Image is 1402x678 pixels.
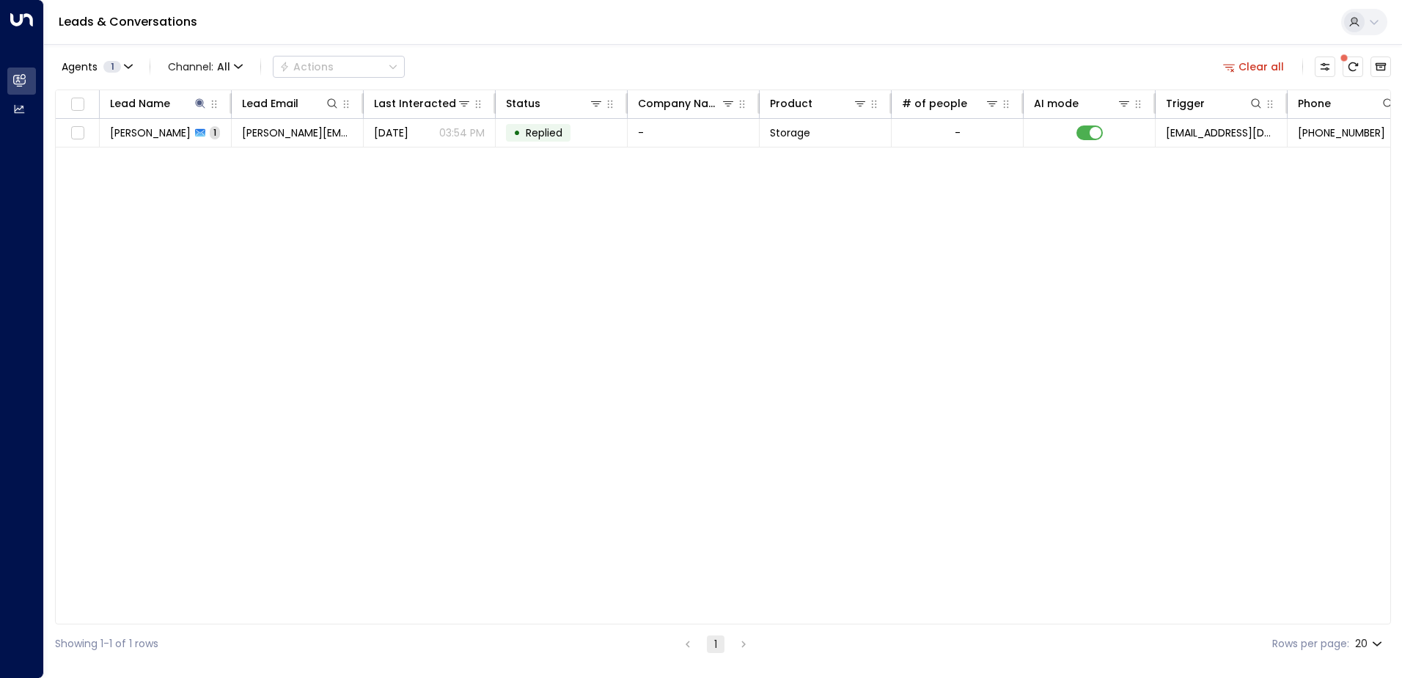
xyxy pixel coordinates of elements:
span: Storage [770,125,810,140]
div: Lead Name [110,95,170,112]
div: Lead Name [110,95,208,112]
div: Status [506,95,603,112]
div: Phone [1298,95,1331,112]
td: - [628,119,760,147]
div: Status [506,95,540,112]
a: Leads & Conversations [59,13,197,30]
button: Clear all [1217,56,1291,77]
span: leads@space-station.co.uk [1166,125,1277,140]
span: Agents [62,62,98,72]
div: AI mode [1034,95,1131,112]
div: Company Name [638,95,721,112]
nav: pagination navigation [678,635,753,653]
span: Yesterday [374,125,408,140]
label: Rows per page: [1272,636,1349,652]
span: 1 [103,61,121,73]
span: john.boardman2020@gmail.com [242,125,353,140]
span: +447956569569 [1298,125,1385,140]
div: Product [770,95,812,112]
div: Phone [1298,95,1395,112]
div: 20 [1355,633,1385,655]
div: Actions [279,60,334,73]
div: Lead Email [242,95,340,112]
div: • [513,120,521,145]
div: Product [770,95,867,112]
div: Last Interacted [374,95,471,112]
div: Showing 1-1 of 1 rows [55,636,158,652]
button: Channel:All [162,56,249,77]
div: # of people [902,95,967,112]
div: Trigger [1166,95,1205,112]
button: Archived Leads [1370,56,1391,77]
span: Channel: [162,56,249,77]
button: page 1 [707,635,724,653]
span: Replied [526,125,562,140]
p: 03:54 PM [439,125,485,140]
div: AI mode [1034,95,1079,112]
div: Trigger [1166,95,1263,112]
div: Last Interacted [374,95,456,112]
button: Actions [273,56,405,78]
span: Toggle select row [68,124,87,142]
div: # of people [902,95,999,112]
button: Agents1 [55,56,138,77]
span: John Board [110,125,191,140]
div: Company Name [638,95,735,112]
span: All [217,61,230,73]
button: Customize [1315,56,1335,77]
div: - [955,125,961,140]
div: Lead Email [242,95,298,112]
span: 1 [210,126,220,139]
div: Button group with a nested menu [273,56,405,78]
span: Toggle select all [68,95,87,114]
span: There are new threads available. Refresh the grid to view the latest updates. [1343,56,1363,77]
